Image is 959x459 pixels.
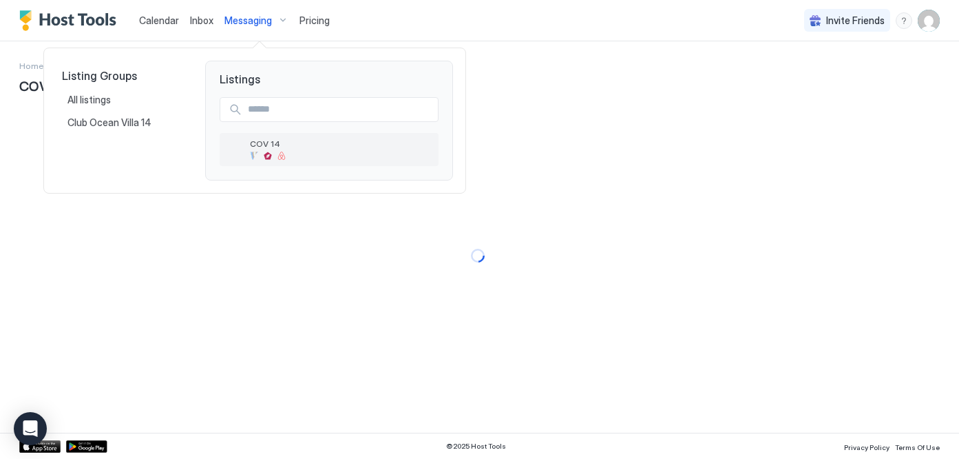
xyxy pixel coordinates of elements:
[250,139,433,149] span: COV 14
[242,98,438,121] input: Input Field
[67,94,113,106] span: All listings
[67,116,154,129] span: Club Ocean Villa 14
[14,412,47,445] div: Open Intercom Messenger
[62,69,183,83] span: Listing Groups
[225,139,247,161] div: listing image
[206,61,452,86] span: Listings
